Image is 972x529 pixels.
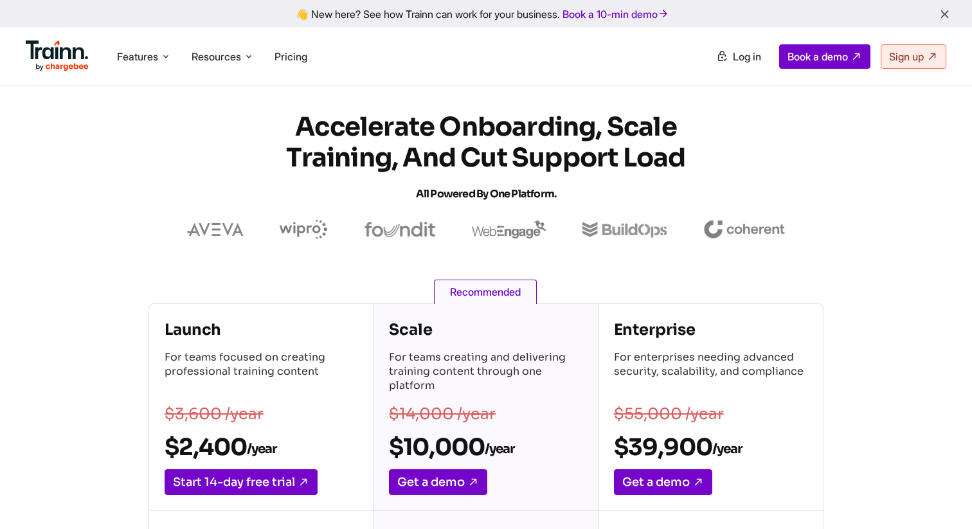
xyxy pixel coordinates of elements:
s: $3,600 /year [165,404,264,424]
a: Sign up [881,44,946,69]
sub: /year [712,441,742,457]
a: Pricing [274,50,307,63]
span: All Powered by One Platform. [416,187,557,201]
img: Trainn Logo [26,40,89,71]
a: Get a demo [389,469,487,495]
span: Features [117,49,158,64]
s: $55,000 /year [614,404,724,424]
h1: Accelerate Onboarding, Scale Training, and Cut Support Load [255,112,717,210]
h2: $2,400 [165,433,357,462]
span: Sign up [889,50,924,63]
img: wipro logo [280,220,328,239]
img: coherent logo [703,220,785,238]
a: Book a demo [779,44,870,69]
a: Start 14-day free trial [165,469,318,495]
h4: Launch [165,319,357,340]
p: For teams creating and delivering training content through one platform [389,350,582,395]
span: Book a demo [788,50,848,63]
p: For enterprises needing advanced security, scalability, and compliance [614,350,807,395]
sub: /year [485,441,514,457]
a: Log in [708,45,769,68]
span: Recommended [434,280,537,304]
s: $14,000 /year [389,404,496,424]
p: For teams focused on creating professional training content [165,350,357,395]
img: aveva logo [187,223,244,236]
span: Log in [733,50,761,63]
img: buildops logo [582,222,667,238]
img: webengage logo [472,220,546,238]
a: Get a demo [614,469,712,495]
h2: $10,000 [389,433,582,462]
div: 👋 New here? See how Trainn can work for your business. [8,8,964,20]
h4: Enterprise [614,319,807,340]
span: Resources [192,49,241,64]
a: Book a 10-min demo [560,5,672,23]
h4: Scale [389,319,582,340]
sub: /year [247,441,276,457]
h2: $39,900 [614,433,807,462]
img: foundit logo [364,222,436,237]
